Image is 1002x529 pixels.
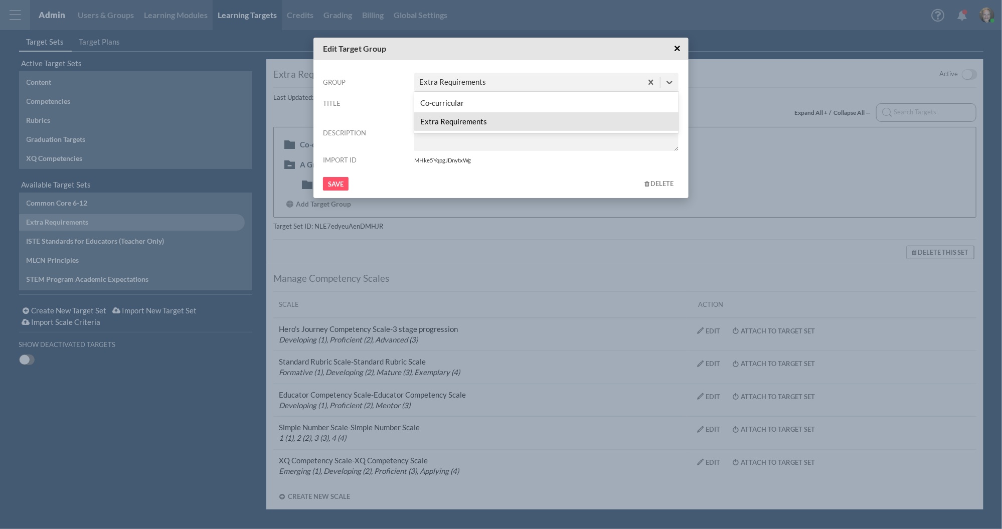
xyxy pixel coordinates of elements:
[414,112,679,131] div: Extra Requirements
[650,180,674,188] span: Delete
[315,129,408,137] label: Description
[414,94,679,112] div: Co-curricular
[419,77,486,88] div: Extra Requirements
[315,100,408,107] label: Title
[315,156,408,164] label: Import ID
[315,79,408,86] label: Group
[323,43,386,54] h5: Edit Target Group
[408,155,686,165] div: MHke5YqpgJDnytxWg
[323,177,349,191] input: Save
[670,41,685,57] button: Close
[639,177,679,191] button: Delete
[674,42,681,55] span: ×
